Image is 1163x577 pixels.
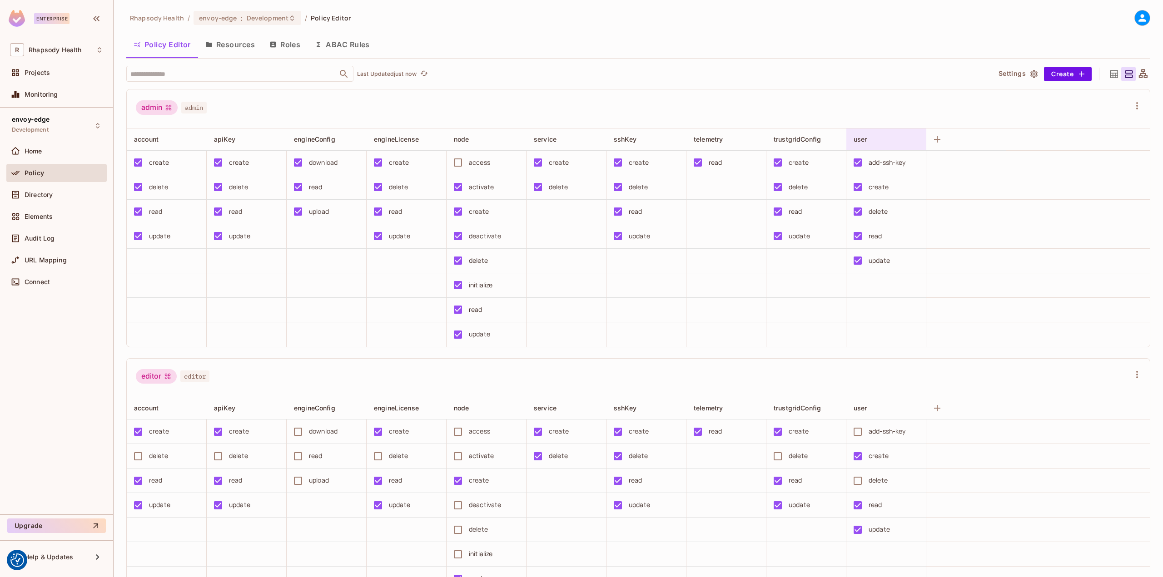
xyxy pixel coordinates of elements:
div: read [629,475,642,485]
div: Enterprise [34,13,70,24]
div: read [789,475,802,485]
div: delete [149,451,168,461]
div: delete [629,182,648,192]
div: create [149,158,169,168]
div: update [149,500,170,510]
span: Development [12,126,49,133]
div: read [149,207,163,217]
div: upload [309,475,329,485]
div: create [629,158,649,168]
div: update [229,500,250,510]
span: Projects [25,69,50,76]
div: delete [789,451,808,461]
div: read [149,475,163,485]
div: create [549,158,569,168]
button: Consent Preferences [10,553,24,567]
span: service [534,135,557,143]
button: Policy Editor [126,33,198,56]
button: Roles [262,33,308,56]
span: refresh [420,69,428,79]
div: update [629,500,650,510]
p: Last Updated just now [357,70,417,78]
button: Create [1044,67,1092,81]
div: create [229,426,249,436]
li: / [305,14,307,22]
span: Policy Editor [311,14,351,22]
div: update [389,500,410,510]
span: Help & Updates [25,553,73,561]
div: delete [389,182,408,192]
div: delete [869,475,888,485]
div: create [629,426,649,436]
span: sshKey [614,135,636,143]
div: create [789,158,809,168]
div: activate [469,451,494,461]
div: activate [469,182,494,192]
span: envoy-edge [199,14,237,22]
span: node [454,404,469,412]
div: delete [789,182,808,192]
div: editor [136,369,177,384]
div: add-ssh-key [869,426,906,436]
div: deactivate [469,500,502,510]
div: delete [469,524,488,534]
span: account [134,404,159,412]
span: Workspace: Rhapsody Health [29,46,81,54]
span: telemetry [694,135,723,143]
span: Policy [25,169,44,177]
span: engineConfig [294,404,335,412]
div: delete [389,451,408,461]
div: read [789,207,802,217]
div: create [549,426,569,436]
div: create [789,426,809,436]
div: delete [869,207,888,217]
div: download [309,158,338,168]
button: ABAC Rules [308,33,377,56]
div: update [869,256,890,266]
div: update [389,231,410,241]
button: Open [338,68,350,80]
div: access [469,426,490,436]
span: engineLicense [374,135,419,143]
div: create [389,426,409,436]
div: create [229,158,249,168]
span: R [10,43,24,56]
span: Audit Log [25,235,55,242]
div: update [789,231,810,241]
span: apiKey [214,404,235,412]
span: admin [181,102,207,113]
span: apiKey [214,135,235,143]
span: Connect [25,278,50,286]
div: create [469,475,489,485]
div: delete [549,182,568,192]
span: trustgridConfig [774,135,821,143]
span: sshKey [614,404,636,412]
div: delete [469,256,488,266]
div: update [149,231,170,241]
div: read [469,305,482,315]
span: user [854,404,867,412]
div: read [309,451,323,461]
span: envoy-edge [12,116,50,123]
div: add-ssh-key [869,158,906,168]
span: node [454,135,469,143]
div: update [229,231,250,241]
button: Resources [198,33,262,56]
span: URL Mapping [25,256,67,264]
div: delete [549,451,568,461]
div: create [389,158,409,168]
span: Elements [25,213,53,220]
div: initialize [469,549,493,559]
li: / [188,14,190,22]
div: create [149,426,169,436]
div: update [869,524,890,534]
div: read [309,182,323,192]
div: delete [149,182,168,192]
button: Settings [995,67,1040,81]
span: : [240,15,243,22]
span: Directory [25,191,53,198]
span: engineConfig [294,135,335,143]
div: read [389,475,403,485]
div: read [709,426,722,436]
div: update [469,329,490,339]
